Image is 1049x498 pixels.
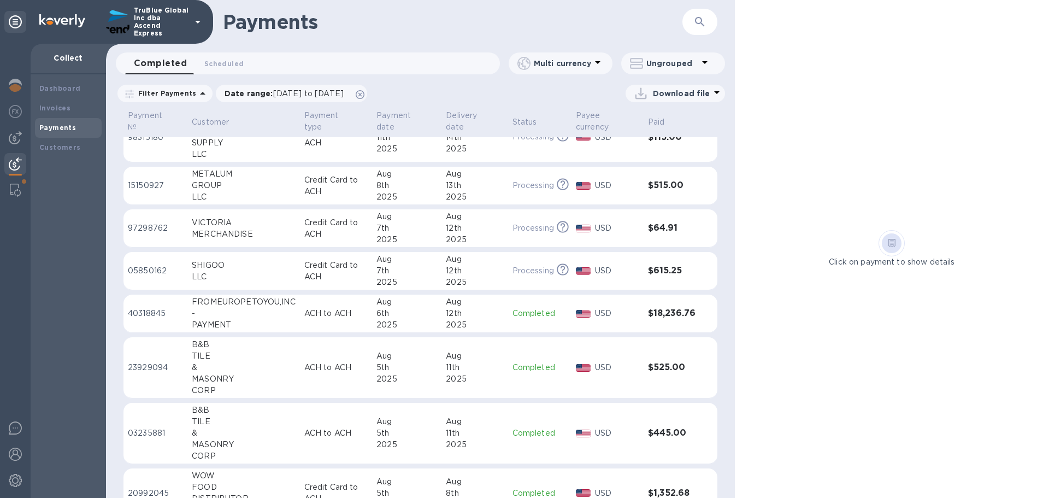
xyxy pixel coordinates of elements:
div: 12th [446,222,503,234]
p: Payment № [128,110,169,133]
p: 23929094 [128,362,183,373]
span: Payment date [376,110,437,133]
span: Payment type [304,110,368,133]
p: Delivery date [446,110,489,133]
span: Paid [648,116,679,128]
p: Credit Card to ACH [304,126,368,149]
p: Ungrouped [646,58,698,69]
div: 5th [376,427,437,439]
div: CORP [192,450,296,462]
p: 98315180 [128,132,183,143]
span: [DATE] to [DATE] [273,89,344,98]
p: Processing [512,180,554,191]
p: Processing [512,222,554,234]
div: Aug [376,254,437,265]
div: 2025 [376,439,437,450]
div: 13th [446,180,503,191]
div: & [192,362,296,373]
div: 7th [376,265,437,277]
div: 7th [376,222,437,234]
p: USD [595,222,639,234]
div: CORP [192,385,296,396]
p: Completed [512,308,567,319]
div: MASONRY [192,439,296,450]
span: Delivery date [446,110,503,133]
div: & [192,427,296,439]
div: Aug [446,296,503,308]
div: 2025 [446,319,503,331]
div: 2025 [446,234,503,245]
img: USD [576,133,591,141]
div: Aug [446,211,503,222]
p: Collect [39,52,97,63]
img: USD [576,364,591,372]
div: Aug [376,416,437,427]
p: ACH to ACH [304,427,368,439]
div: Aug [376,211,437,222]
p: USD [595,427,639,439]
img: USD [576,182,591,190]
div: 2025 [446,191,503,203]
div: Aug [376,296,437,308]
p: 05850162 [128,265,183,277]
div: LLC [192,191,296,203]
b: Dashboard [39,84,81,92]
div: 2025 [376,277,437,288]
p: USD [595,132,639,143]
p: Completed [512,362,567,373]
h3: $515.00 [648,180,696,191]
img: USD [576,225,591,232]
div: 12th [446,265,503,277]
div: B&B [192,405,296,416]
div: Unpin categories [4,11,26,33]
p: Download file [653,88,710,99]
img: USD [576,489,591,497]
div: - [192,308,296,319]
div: WOW [192,470,296,482]
div: Aug [376,350,437,362]
div: TILE [192,416,296,427]
b: Customers [39,143,81,151]
div: LLC [192,271,296,283]
h3: $525.00 [648,362,696,373]
div: MERCHANDISE [192,229,296,240]
div: Date range:[DATE] to [DATE] [216,85,367,102]
p: Payment type [304,110,353,133]
div: 6th [376,308,437,319]
p: TruBlue Global Inc dba Ascend Express [134,7,188,37]
div: 12th [446,308,503,319]
p: Click on payment to show details [829,256,954,268]
img: USD [576,430,591,437]
div: LLC [192,149,296,160]
p: USD [595,308,639,319]
div: FOOD [192,482,296,493]
p: Completed [512,427,567,439]
span: Payment № [128,110,183,133]
div: 11th [446,362,503,373]
div: PAYMENT [192,319,296,331]
img: USD [576,267,591,275]
div: 2025 [376,373,437,385]
div: 2025 [446,277,503,288]
p: Status [512,116,537,128]
div: MASONRY [192,373,296,385]
span: Scheduled [204,58,244,69]
p: USD [595,362,639,373]
div: FROMEUROPETOYOU,INC [192,296,296,308]
p: Credit Card to ACH [304,217,368,240]
p: Paid [648,116,665,128]
div: Aug [446,254,503,265]
div: TILE [192,350,296,362]
p: Processing [512,265,554,277]
p: Payee currency [576,110,625,133]
p: 15150927 [128,180,183,191]
div: 11th [376,132,437,143]
b: Payments [39,124,76,132]
p: USD [595,180,639,191]
div: 8th [376,180,437,191]
h3: $18,236.76 [648,308,696,319]
div: 11th [446,427,503,439]
p: 97298762 [128,222,183,234]
p: ACH to ACH [304,362,368,373]
div: 2025 [446,373,503,385]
